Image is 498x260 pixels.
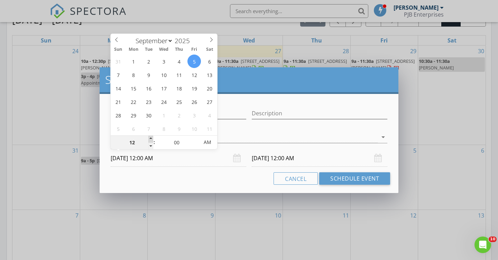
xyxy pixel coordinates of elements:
h2: Schedule Event [105,73,393,87]
span: September 4, 2025 [172,55,186,68]
span: September 11, 2025 [172,68,186,81]
span: September 19, 2025 [187,81,201,95]
span: October 2, 2025 [172,108,186,122]
span: September 6, 2025 [203,55,216,68]
span: : [153,135,155,149]
span: October 6, 2025 [127,122,140,135]
span: Wed [156,47,172,52]
span: October 4, 2025 [203,108,216,122]
span: October 7, 2025 [142,122,155,135]
span: September 29, 2025 [127,108,140,122]
span: September 8, 2025 [127,68,140,81]
span: September 28, 2025 [111,108,125,122]
span: October 3, 2025 [187,108,201,122]
input: Year [173,36,196,45]
span: October 1, 2025 [157,108,170,122]
input: Select date [252,150,387,167]
span: September 30, 2025 [142,108,155,122]
span: 10 [489,237,497,242]
span: September 17, 2025 [157,81,170,95]
span: Fri [187,47,202,52]
span: September 20, 2025 [203,81,216,95]
span: September 1, 2025 [127,55,140,68]
span: Thu [172,47,187,52]
span: September 25, 2025 [172,95,186,108]
span: October 9, 2025 [172,122,186,135]
span: Mon [126,47,141,52]
span: September 22, 2025 [127,95,140,108]
span: September 16, 2025 [142,81,155,95]
iframe: Intercom live chat [474,237,491,253]
span: September 15, 2025 [127,81,140,95]
span: September 3, 2025 [157,55,170,68]
span: August 31, 2025 [111,55,125,68]
span: September 26, 2025 [187,95,201,108]
span: Tue [141,47,156,52]
span: October 5, 2025 [111,122,125,135]
span: September 9, 2025 [142,68,155,81]
span: September 23, 2025 [142,95,155,108]
span: September 5, 2025 [187,55,201,68]
span: October 11, 2025 [203,122,216,135]
span: September 14, 2025 [111,81,125,95]
button: Cancel [274,172,318,185]
span: September 21, 2025 [111,95,125,108]
span: Sun [111,47,126,52]
span: September 2, 2025 [142,55,155,68]
span: September 10, 2025 [157,68,170,81]
span: September 7, 2025 [111,68,125,81]
span: Sat [202,47,217,52]
span: Click to toggle [198,135,217,149]
span: September 12, 2025 [187,68,201,81]
span: September 13, 2025 [203,68,216,81]
button: Schedule Event [319,172,390,185]
span: September 24, 2025 [157,95,170,108]
span: September 18, 2025 [172,81,186,95]
i: arrow_drop_down [379,133,387,141]
span: September 27, 2025 [203,95,216,108]
span: October 10, 2025 [187,122,201,135]
input: Select date [111,150,246,167]
span: October 8, 2025 [157,122,170,135]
